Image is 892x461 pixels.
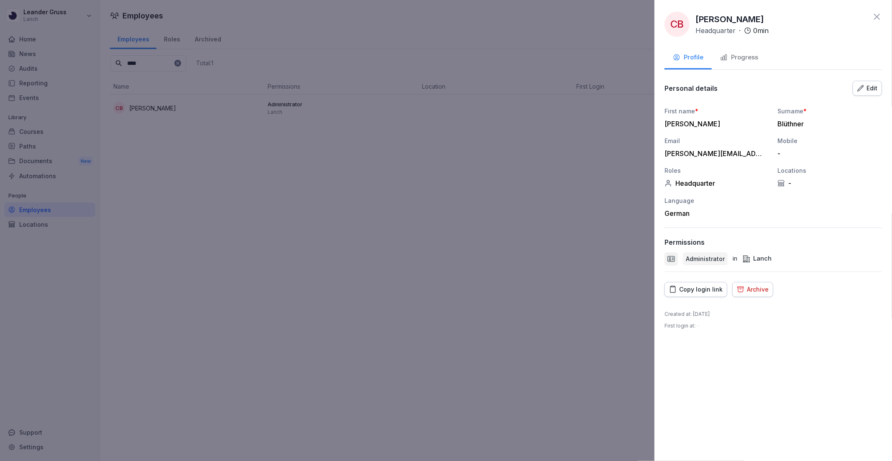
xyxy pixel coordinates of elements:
[665,179,769,187] div: Headquarter
[665,310,710,318] p: Created at : [DATE]
[665,47,712,69] button: Profile
[737,285,769,294] div: Archive
[665,120,765,128] div: [PERSON_NAME]
[686,254,725,263] p: Administrator
[777,179,882,187] div: -
[732,282,773,297] button: Archive
[665,12,690,37] div: CB
[665,84,718,92] p: Personal details
[720,53,758,62] div: Progress
[777,120,878,128] div: Blüthner
[777,136,882,145] div: Mobile
[742,254,772,264] div: Lanch
[697,323,699,329] span: –
[712,47,767,69] button: Progress
[853,81,882,96] button: Edit
[777,149,878,158] div: -
[857,84,877,93] div: Edit
[665,166,769,175] div: Roles
[777,166,882,175] div: Locations
[777,107,882,115] div: Surname
[669,285,723,294] div: Copy login link
[753,26,769,36] p: 0 min
[665,322,699,330] p: First login at :
[665,196,769,205] div: Language
[695,13,764,26] p: [PERSON_NAME]
[665,107,769,115] div: First name
[733,254,737,264] p: in
[673,53,703,62] div: Profile
[665,136,769,145] div: Email
[665,282,727,297] button: Copy login link
[665,209,769,218] div: German
[665,238,705,246] p: Permissions
[695,26,769,36] div: ·
[695,26,736,36] p: Headquarter
[665,149,765,158] div: [PERSON_NAME][EMAIL_ADDRESS][DOMAIN_NAME]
